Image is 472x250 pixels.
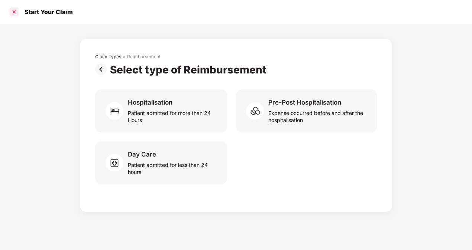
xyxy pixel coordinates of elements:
[95,63,110,75] img: svg+xml;base64,PHN2ZyBpZD0iUHJldi0zMngzMiIgeG1sbnM9Imh0dHA6Ly93d3cudzMub3JnLzIwMDAvc3ZnIiB3aWR0aD...
[128,98,172,106] div: Hospitalisation
[246,100,268,122] img: svg+xml;base64,PHN2ZyB4bWxucz0iaHR0cDovL3d3dy53My5vcmcvMjAwMC9zdmciIHdpZHRoPSI2MCIgaGVpZ2h0PSI1OC...
[128,150,156,158] div: Day Care
[95,54,121,60] div: Claim Types
[128,158,218,175] div: Patient admitted for less than 24 hours
[268,106,368,124] div: Expense occurred before and after the hospitalisation
[20,8,73,16] div: Start Your Claim
[106,152,128,174] img: svg+xml;base64,PHN2ZyB4bWxucz0iaHR0cDovL3d3dy53My5vcmcvMjAwMC9zdmciIHdpZHRoPSI2MCIgaGVpZ2h0PSI1OC...
[128,106,218,124] div: Patient admitted for more than 24 Hours
[268,98,341,106] div: Pre-Post Hospitalisation
[123,54,126,60] div: >
[110,63,269,76] div: Select type of Reimbursement
[127,54,161,60] div: Reimbursement
[106,100,128,122] img: svg+xml;base64,PHN2ZyB4bWxucz0iaHR0cDovL3d3dy53My5vcmcvMjAwMC9zdmciIHdpZHRoPSI2MCIgaGVpZ2h0PSI2MC...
